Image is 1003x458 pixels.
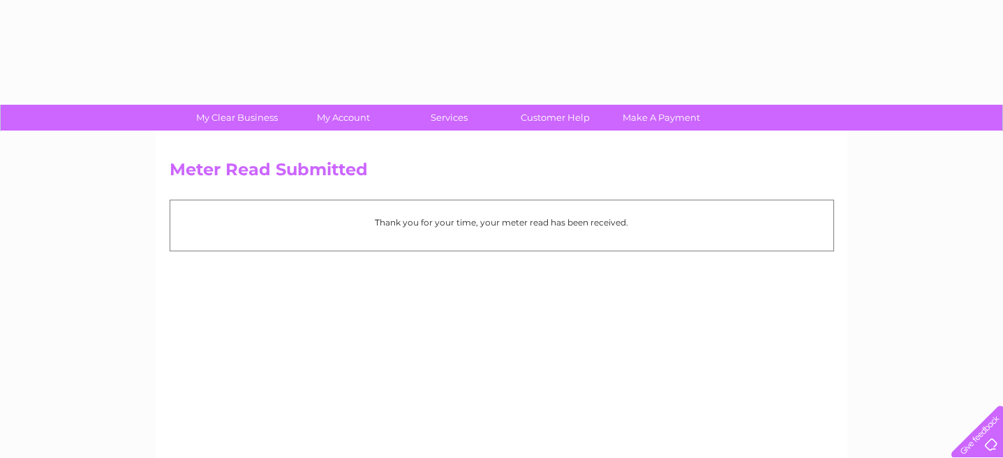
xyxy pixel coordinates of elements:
a: Make A Payment [604,105,719,131]
p: Thank you for your time, your meter read has been received. [177,216,826,229]
h2: Meter Read Submitted [170,160,834,186]
a: Services [392,105,507,131]
a: My Account [285,105,401,131]
a: Customer Help [498,105,613,131]
a: My Clear Business [179,105,295,131]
